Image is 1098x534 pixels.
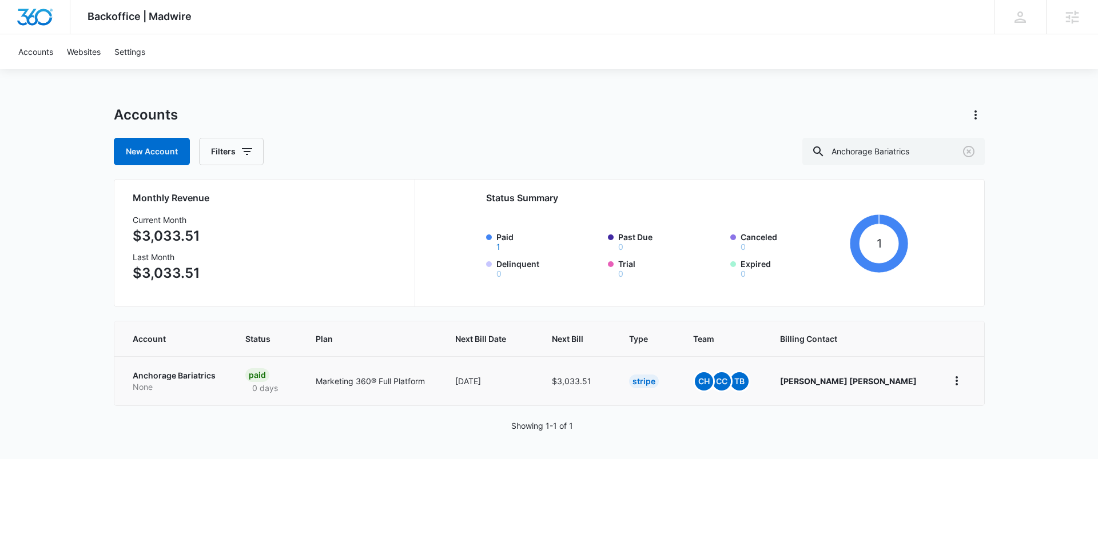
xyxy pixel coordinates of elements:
h3: Current Month [133,214,200,226]
span: Account [133,333,201,345]
a: Anchorage BariatricsNone [133,370,218,392]
button: home [948,372,966,390]
p: $3,033.51 [133,226,200,246]
span: Type [629,333,649,345]
label: Paid [496,231,602,251]
label: Delinquent [496,258,602,278]
h3: Last Month [133,251,200,263]
a: Settings [108,34,152,69]
strong: [PERSON_NAME] [PERSON_NAME] [780,376,917,386]
p: Anchorage Bariatrics [133,370,218,381]
span: Next Bill Date [455,333,508,345]
button: Clear [960,142,978,161]
div: Stripe [629,374,659,388]
input: Search [802,138,985,165]
button: Paid [496,243,500,251]
label: Past Due [618,231,723,251]
p: Marketing 360® Full Platform [316,375,428,387]
span: CC [713,372,731,390]
p: $3,033.51 [133,263,200,284]
p: None [133,381,218,393]
span: Status [245,333,272,345]
span: CH [695,372,713,390]
label: Trial [618,258,723,278]
div: Paid [245,368,269,382]
span: Backoffice | Madwire [87,10,192,22]
a: Accounts [11,34,60,69]
h2: Monthly Revenue [133,191,401,205]
h1: Accounts [114,106,178,123]
span: Plan [316,333,428,345]
button: Filters [199,138,264,165]
label: Canceled [741,231,846,251]
a: New Account [114,138,190,165]
span: Next Bill [552,333,585,345]
p: 0 days [245,382,285,394]
h2: Status Summary [486,191,909,205]
button: Actions [966,106,985,124]
tspan: 1 [877,236,882,250]
span: Team [693,333,735,345]
td: $3,033.51 [538,356,615,405]
label: Expired [741,258,846,278]
span: TB [730,372,749,390]
span: Billing Contact [780,333,920,345]
a: Websites [60,34,108,69]
p: Showing 1-1 of 1 [511,420,573,432]
td: [DATE] [441,356,538,405]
